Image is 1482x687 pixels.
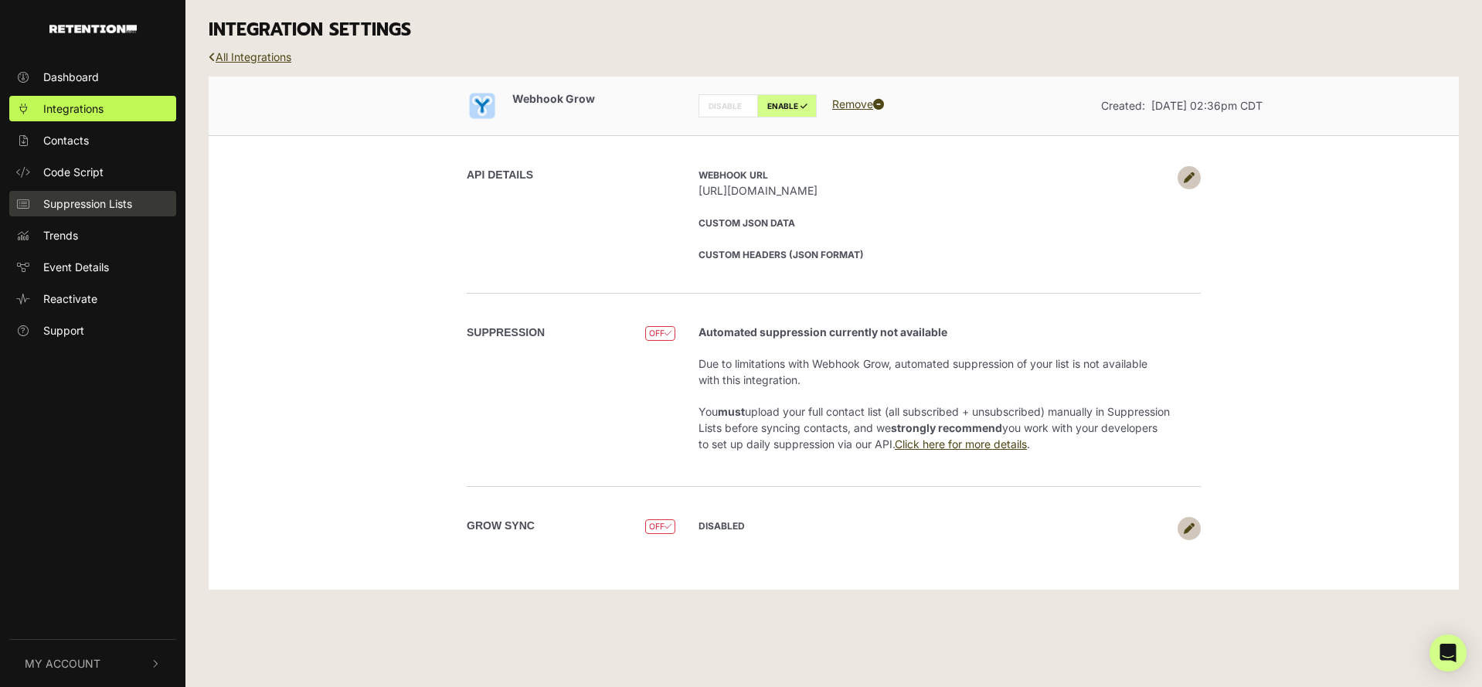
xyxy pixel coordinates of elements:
[9,223,176,248] a: Trends
[467,90,498,121] img: Webhook Grow
[1101,99,1145,112] span: Created:
[895,437,1027,451] a: Click here for more details
[9,254,176,280] a: Event Details
[9,128,176,153] a: Contacts
[209,50,291,63] a: All Integrations
[1429,634,1467,672] div: Open Intercom Messenger
[9,318,176,343] a: Support
[699,325,947,338] strong: Automated suppression currently not available
[512,92,595,105] span: Webhook Grow
[467,167,533,183] label: API DETAILS
[43,196,132,212] span: Suppression Lists
[9,96,176,121] a: Integrations
[699,249,864,260] strong: Custom Headers (JSON format)
[43,291,97,307] span: Reactivate
[699,403,1170,452] p: You upload your full contact list (all subscribed + unsubscribed) manually in Suppression Lists b...
[467,518,535,534] label: Grow Sync
[699,182,1170,199] span: [URL][DOMAIN_NAME]
[699,94,758,117] label: DISABLE
[9,640,176,687] button: My Account
[645,326,675,341] span: OFF
[43,164,104,180] span: Code Script
[9,159,176,185] a: Code Script
[699,355,1170,388] p: Due to limitations with Webhook Grow, automated suppression of your list is not available with th...
[43,227,78,243] span: Trends
[9,191,176,216] a: Suppression Lists
[699,217,795,229] strong: Custom JSON Data
[699,169,768,181] strong: Webhook URL
[757,94,817,117] label: ENABLE
[43,322,84,338] span: Support
[9,64,176,90] a: Dashboard
[645,519,675,534] span: OFF
[718,405,745,418] strong: must
[49,25,137,33] img: Retention.com
[43,132,89,148] span: Contacts
[25,655,100,672] span: My Account
[43,69,99,85] span: Dashboard
[209,19,1459,41] h3: INTEGRATION SETTINGS
[832,97,884,111] a: Remove
[43,100,104,117] span: Integrations
[43,259,109,275] span: Event Details
[9,286,176,311] a: Reactivate
[699,520,745,532] strong: DISABLED
[467,325,545,341] label: SUPPRESSION
[891,421,1002,434] strong: strongly recommend
[1151,99,1263,112] span: [DATE] 02:36pm CDT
